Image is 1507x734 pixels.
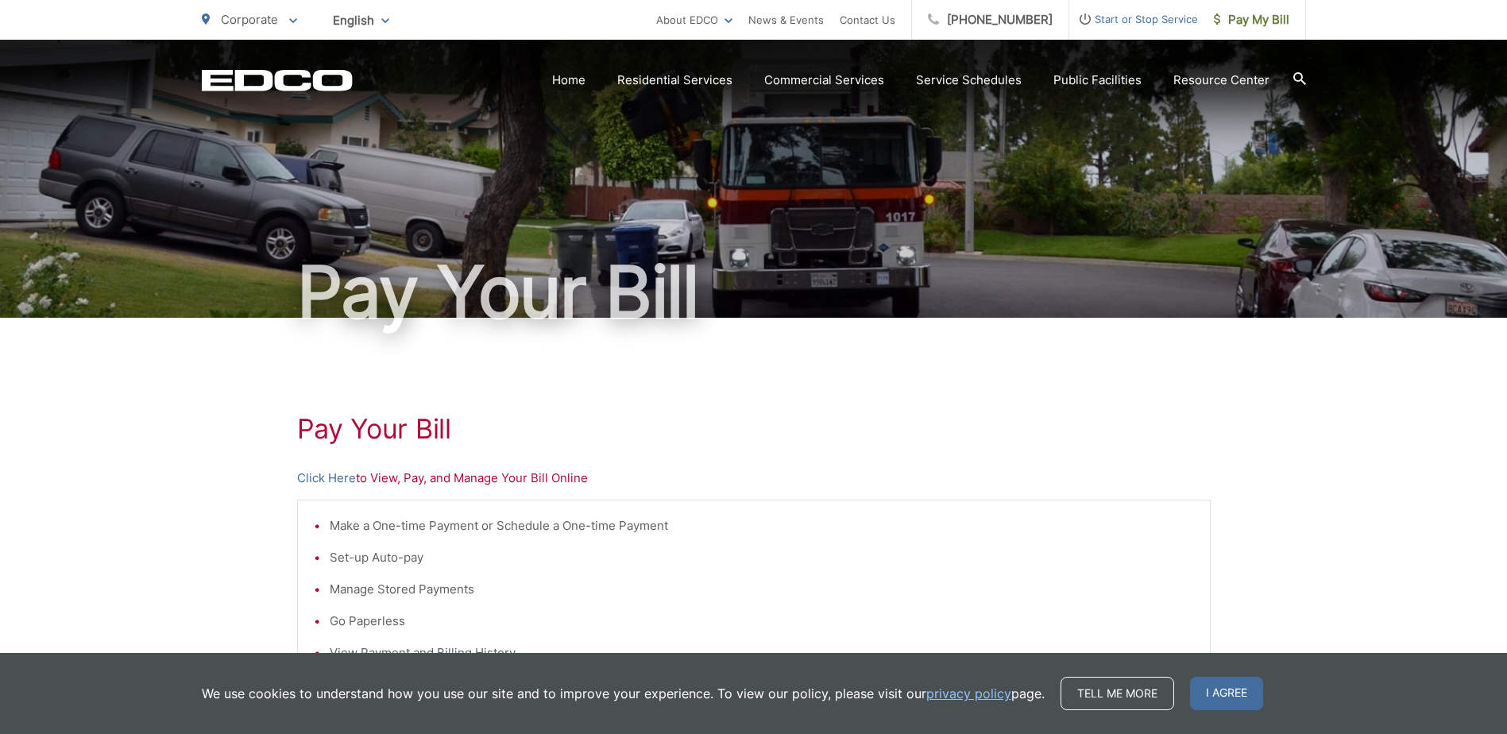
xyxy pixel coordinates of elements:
[330,516,1194,535] li: Make a One-time Payment or Schedule a One-time Payment
[617,71,732,90] a: Residential Services
[916,71,1022,90] a: Service Schedules
[330,612,1194,631] li: Go Paperless
[202,684,1045,703] p: We use cookies to understand how you use our site and to improve your experience. To view our pol...
[840,10,895,29] a: Contact Us
[321,6,401,34] span: English
[1173,71,1269,90] a: Resource Center
[221,12,278,27] span: Corporate
[202,253,1306,332] h1: Pay Your Bill
[1190,677,1263,710] span: I agree
[297,469,356,488] a: Click Here
[330,548,1194,567] li: Set-up Auto-pay
[330,580,1194,599] li: Manage Stored Payments
[748,10,824,29] a: News & Events
[656,10,732,29] a: About EDCO
[297,413,1211,445] h1: Pay Your Bill
[297,469,1211,488] p: to View, Pay, and Manage Your Bill Online
[764,71,884,90] a: Commercial Services
[1053,71,1142,90] a: Public Facilities
[1061,677,1174,710] a: Tell me more
[552,71,585,90] a: Home
[330,643,1194,663] li: View Payment and Billing History
[926,684,1011,703] a: privacy policy
[1214,10,1289,29] span: Pay My Bill
[202,69,353,91] a: EDCD logo. Return to the homepage.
